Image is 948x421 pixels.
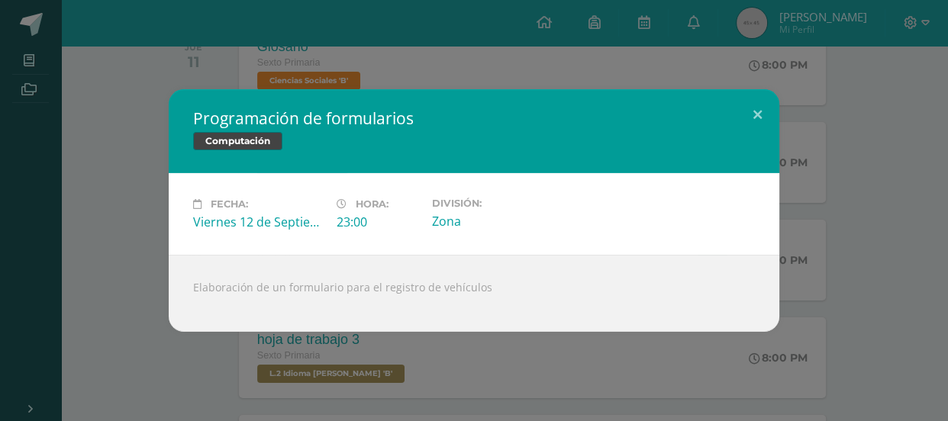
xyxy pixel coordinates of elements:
[337,214,420,230] div: 23:00
[193,108,755,129] h2: Programación de formularios
[736,89,779,141] button: Close (Esc)
[432,213,563,230] div: Zona
[356,198,389,210] span: Hora:
[211,198,248,210] span: Fecha:
[193,214,324,230] div: Viernes 12 de Septiembre
[432,198,563,209] label: División:
[193,132,282,150] span: Computación
[169,255,779,332] div: Elaboración de un formulario para el registro de vehículos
